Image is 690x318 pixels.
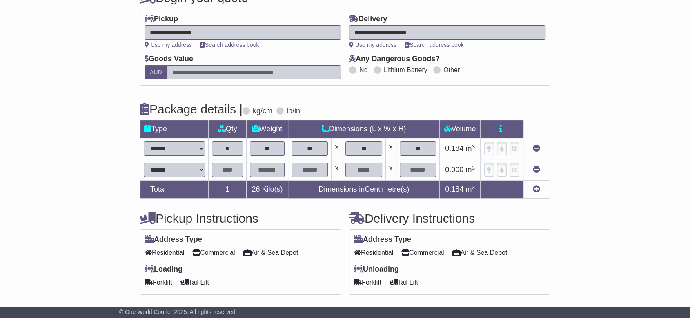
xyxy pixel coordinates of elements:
td: Volume [439,120,480,138]
span: Tail Lift [180,276,209,289]
label: Lithium Battery [384,66,427,74]
h4: Package details | [140,102,243,116]
span: © One World Courier 2025. All rights reserved. [119,309,237,315]
span: Air & Sea Depot [452,246,507,259]
label: Delivery [349,15,387,24]
label: lb/in [287,107,300,116]
sup: 3 [472,165,475,171]
span: Residential [354,246,393,259]
td: x [385,138,396,159]
a: Remove this item [533,144,540,152]
a: Use my address [145,42,192,48]
span: Residential [145,246,184,259]
label: Address Type [354,235,411,244]
sup: 3 [472,184,475,190]
span: 26 [252,185,260,193]
span: Tail Lift [390,276,418,289]
h4: Delivery Instructions [349,212,550,225]
a: Remove this item [533,166,540,174]
td: Qty [209,120,247,138]
a: Add new item [533,185,540,193]
span: m [465,166,475,174]
label: Unloading [354,265,399,274]
h4: Pickup Instructions [140,212,341,225]
span: m [465,144,475,152]
td: x [332,138,342,159]
a: Search address book [405,42,463,48]
span: Forklift [354,276,381,289]
td: Dimensions in Centimetre(s) [288,181,440,199]
td: x [385,159,396,181]
span: 0.184 [445,185,463,193]
span: Forklift [145,276,172,289]
span: 0.184 [445,144,463,152]
label: Other [443,66,460,74]
label: Any Dangerous Goods? [349,55,440,64]
td: Type [140,120,209,138]
label: AUD [145,65,167,79]
td: x [332,159,342,181]
span: Commercial [401,246,444,259]
sup: 3 [472,144,475,150]
label: Address Type [145,235,202,244]
td: Weight [246,120,288,138]
span: Commercial [192,246,235,259]
td: Dimensions (L x W x H) [288,120,440,138]
label: Pickup [145,15,178,24]
a: Search address book [200,42,259,48]
span: 0.000 [445,166,463,174]
label: No [359,66,367,74]
span: m [465,185,475,193]
td: Total [140,181,209,199]
label: Loading [145,265,183,274]
td: Kilo(s) [246,181,288,199]
a: Use my address [349,42,396,48]
label: kg/cm [253,107,272,116]
label: Goods Value [145,55,193,64]
td: 1 [209,181,247,199]
span: Air & Sea Depot [243,246,298,259]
